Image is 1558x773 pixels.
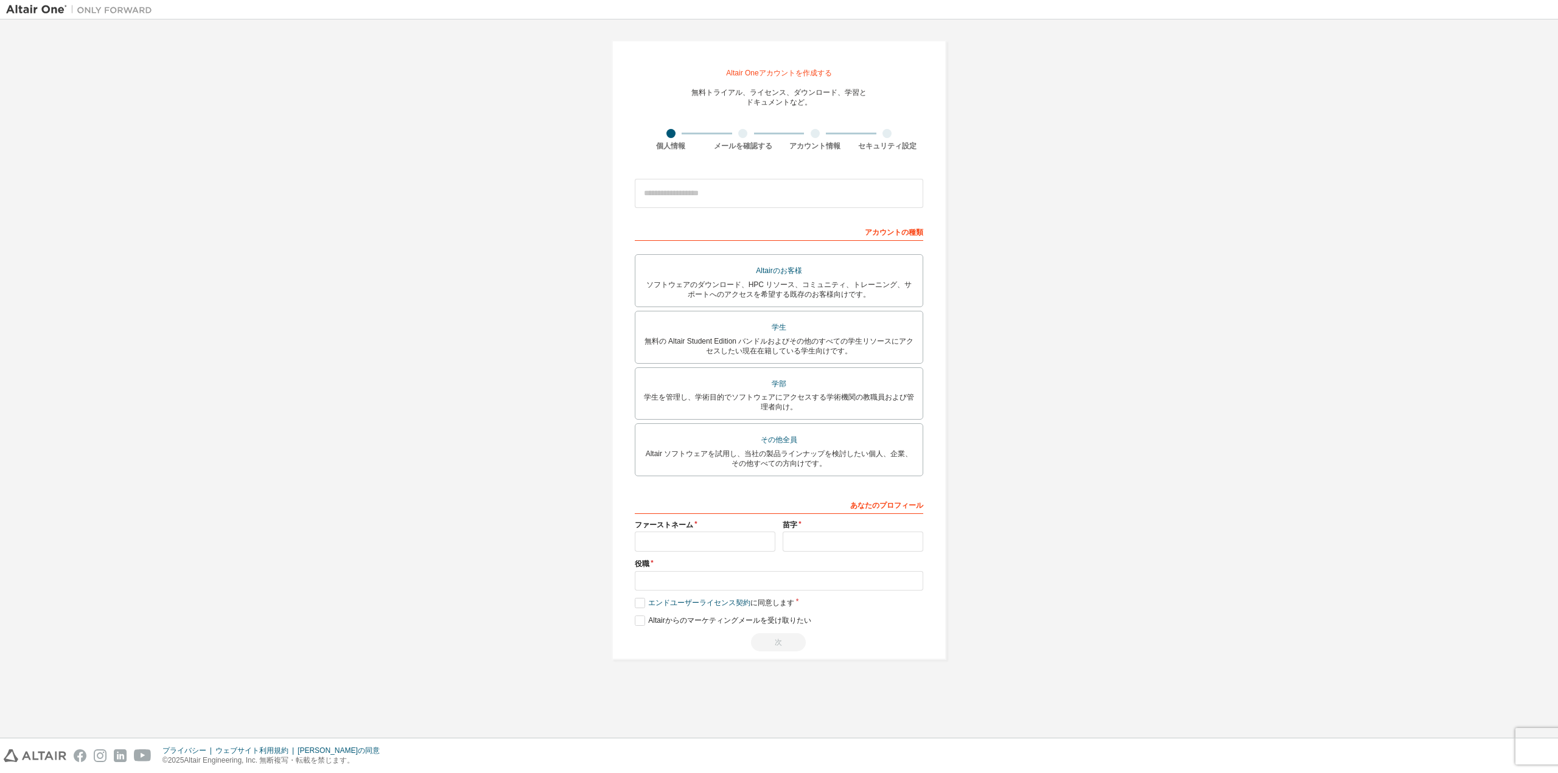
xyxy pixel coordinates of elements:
font: メールを確認する [714,142,772,150]
font: ドキュメントなど。 [746,98,812,106]
font: エンドユーザーライセンス契約 [648,598,750,607]
img: アルタイルワン [6,4,158,16]
font: プライバシー [162,746,206,755]
img: linkedin.svg [114,749,127,762]
font: 学生 [772,323,786,331]
font: 苗字 [783,521,797,529]
font: Altairのお客様 [756,266,802,275]
font: 2025 [168,756,184,764]
font: ソフトウェアのダウンロード、HPC リソース、コミュニティ、トレーニング、サポートへのアクセスを希望する既存のお客様向けです。 [646,280,912,299]
font: セキュリティ設定 [858,142,917,150]
img: youtube.svg [134,749,152,762]
font: 無料の Altair Student Edition バンドルおよびその他のすべての学生リソースにアクセスしたい現在在籍している学生向けです。 [645,337,914,355]
img: instagram.svg [94,749,107,762]
font: 個人情報 [656,142,685,150]
font: ファーストネーム [635,521,693,529]
font: 役職 [635,560,649,568]
img: altair_logo.svg [4,749,66,762]
font: Altairからのマーケティングメールを受け取りたい [648,616,811,625]
font: Altair Engineering, Inc. 無断複写・転載を禁じます。 [184,756,354,764]
font: その他全員 [761,435,797,444]
font: 学生を管理し、学術目的でソフトウェアにアクセスする学術機関の教職員および管理者向け。 [644,393,914,411]
font: Altair Oneアカウントを作成する [726,69,831,77]
img: facebook.svg [74,749,86,762]
font: [PERSON_NAME]の同意 [298,746,380,755]
font: アカウント情報 [789,142,840,150]
font: あなたのプロフィール [850,501,923,510]
font: 学部 [772,380,786,388]
font: ウェブサイト利用規約 [215,746,288,755]
font: 無料トライアル、ライセンス、ダウンロード、学習と [691,88,867,97]
font: Altair ソフトウェアを試用し、当社の製品ラインナップを検討したい個人、企業、その他すべての方向けです。 [646,449,913,468]
font: © [162,756,168,764]
font: に同意します [750,598,794,607]
div: 続行するにはEULAを読んで同意してください [635,633,923,651]
font: アカウントの種類 [865,228,923,237]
